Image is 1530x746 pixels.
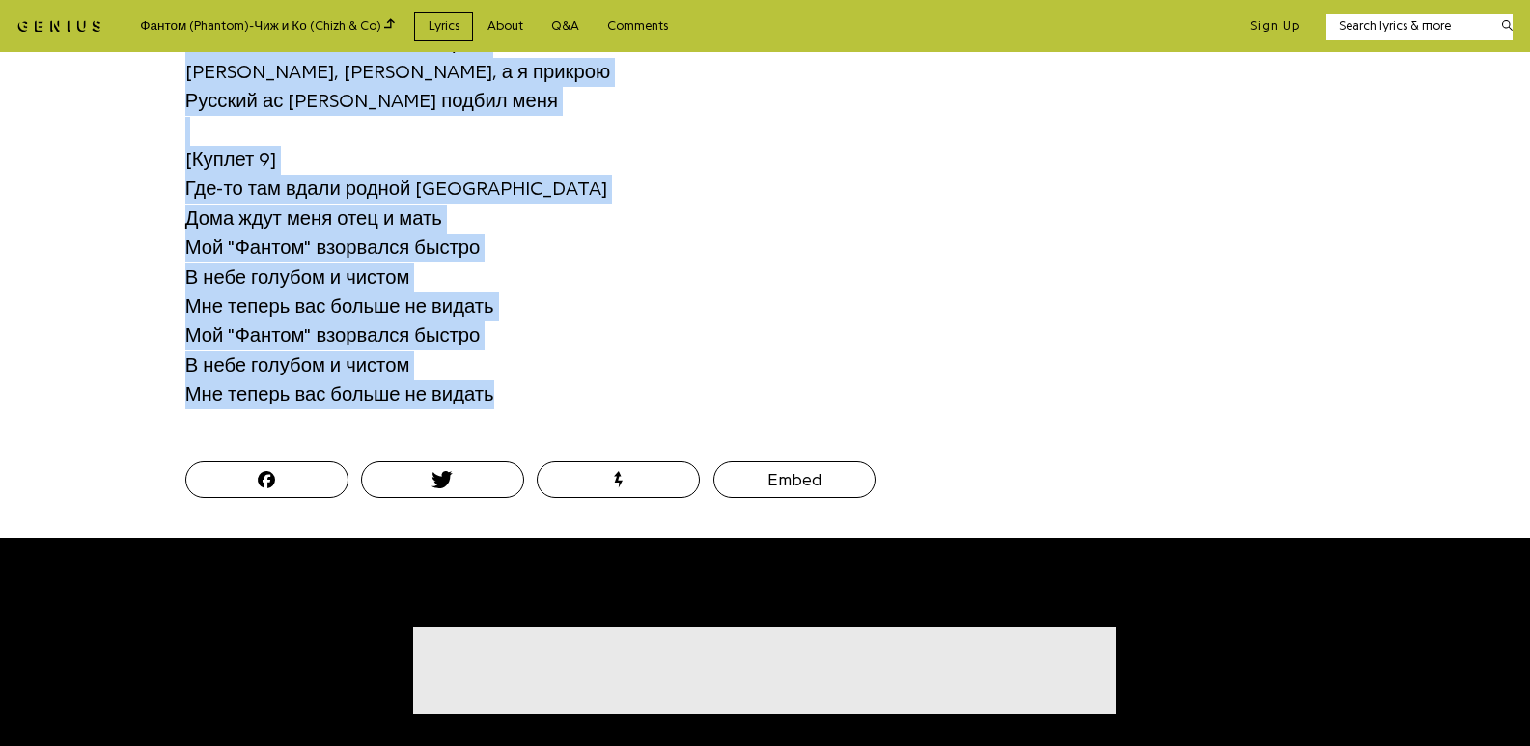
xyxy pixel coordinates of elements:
[361,461,524,498] button: Tweet this Song
[593,12,682,41] a: Comments
[414,12,473,41] a: Lyrics
[140,15,395,37] div: Фантом (Phantom) - Чиж и Ко (Chizh & Co)
[185,461,348,498] button: Post this Song on Facebook
[537,12,593,41] a: Q&A
[713,461,876,498] button: Embed
[1250,17,1300,35] button: Sign Up
[473,12,537,41] a: About
[1326,16,1489,36] input: Search lyrics & more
